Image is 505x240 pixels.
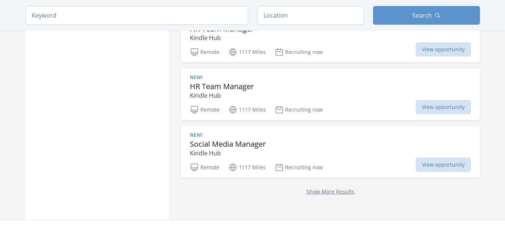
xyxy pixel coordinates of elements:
p: Remote [190,105,219,114]
a: New! HR Team Manager Kindle Hub Remote 1117 Miles Recruiting now View opportunity [181,11,480,63]
a: Show More Results [307,188,354,195]
h3: Social Media Manager [190,140,266,149]
span: View opportunity [416,158,471,172]
input: Keyword [25,6,248,25]
p: Remote [190,48,219,57]
h3: HR Team Manager [190,82,254,91]
span: View opportunity [416,100,471,114]
a: New! Social Media Manager Kindle Hub Remote 1117 Miles Recruiting now View opportunity [181,126,480,178]
p: Recruiting now [275,48,323,57]
button: Search [373,6,480,25]
h3: HR Team Manager [190,24,254,33]
span: New! [190,75,203,80]
p: Recruiting now [275,163,323,172]
p: 1117 Miles [228,105,266,114]
p: Kindle Hub [190,91,254,100]
p: 1117 Miles [228,48,266,57]
p: 1117 Miles [228,163,266,172]
p: Kindle Hub [190,33,254,42]
input: Location [257,6,364,25]
span: Search [412,11,432,20]
a: New! HR Team Manager Kindle Hub Remote 1117 Miles Recruiting now View opportunity [181,69,480,120]
p: Recruiting now [275,105,323,114]
p: Remote [190,163,219,172]
p: Kindle Hub [190,149,266,158]
span: View opportunity [416,42,471,57]
span: New! [190,132,203,138]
